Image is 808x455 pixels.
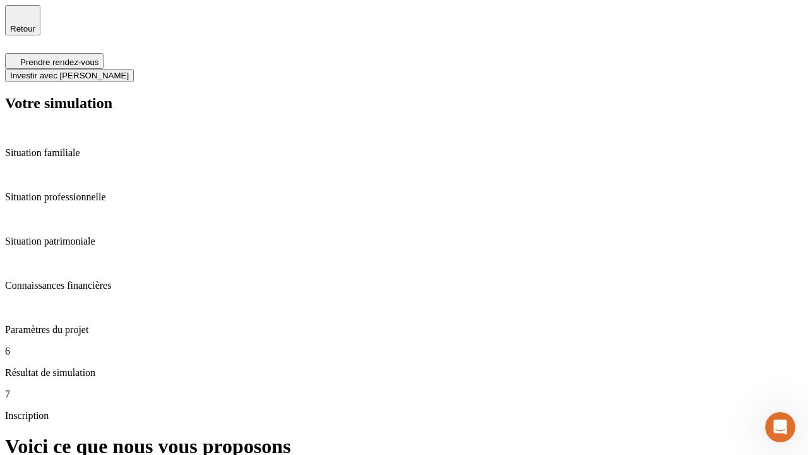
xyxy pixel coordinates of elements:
[20,58,98,67] span: Prendre rendez-vous
[5,346,803,357] p: 6
[5,367,803,379] p: Résultat de simulation
[5,69,134,82] button: Investir avec [PERSON_NAME]
[5,280,803,291] p: Connaissances financières
[10,71,129,80] span: Investir avec [PERSON_NAME]
[10,24,35,33] span: Retour
[5,236,803,247] p: Situation patrimoniale
[5,410,803,422] p: Inscription
[5,191,803,203] p: Situation professionnelle
[5,324,803,336] p: Paramètres du projet
[5,5,40,35] button: Retour
[5,53,104,69] button: Prendre rendez-vous
[5,389,803,400] p: 7
[5,95,803,112] h2: Votre simulation
[5,147,803,159] p: Situation familiale
[765,412,795,442] iframe: Intercom live chat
